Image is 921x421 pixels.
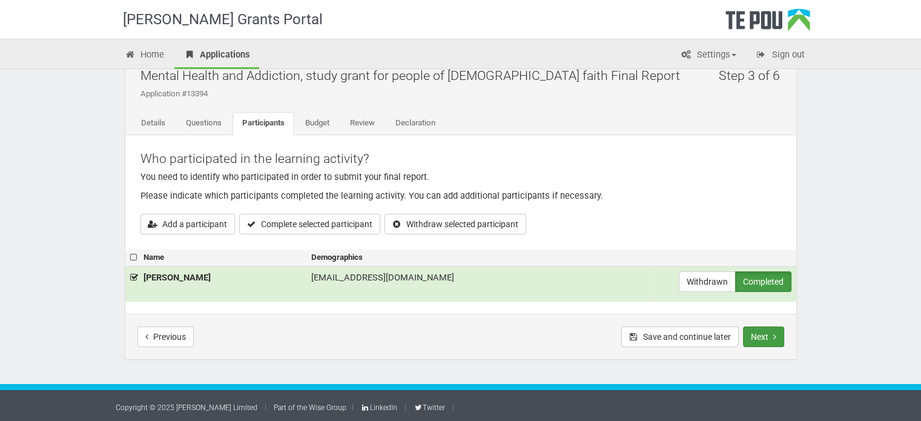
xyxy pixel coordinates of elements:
[306,267,650,302] td: [EMAIL_ADDRESS][DOMAIN_NAME]
[140,61,787,90] h2: Mental Health and Addiction, study grant for people of [DEMOGRAPHIC_DATA] faith Final Report
[140,190,781,202] p: Please indicate which participants completed the learning activity. You can add additional partic...
[361,403,397,412] a: LinkedIn
[144,272,211,283] b: [PERSON_NAME]
[743,327,784,347] button: Next step
[295,112,339,135] a: Budget
[274,403,346,412] a: Part of the Wise Group
[131,112,175,135] a: Details
[174,42,259,69] a: Applications
[140,214,235,234] button: Add a participant
[719,61,787,90] h2: Step 3 of 6
[679,271,736,292] label: Withdrawn
[140,171,781,184] p: You need to identify who participated in order to submit your final report.
[116,403,257,412] a: Copyright © 2025 [PERSON_NAME] Limited
[233,112,294,135] a: Participants
[139,250,306,266] th: Name
[414,403,445,412] a: Twitter
[672,42,745,69] a: Settings
[140,88,787,99] div: Application #13394
[116,42,174,69] a: Home
[621,327,739,347] button: Save and continue later
[140,150,781,168] p: Who participated in the learning activity?
[340,112,385,135] a: Review
[176,112,231,135] a: Questions
[137,327,194,347] button: Previous step
[385,214,526,234] button: Withdraw selected participant
[306,250,650,266] th: Demographics
[735,271,791,292] label: Completed
[386,112,445,135] a: Declaration
[747,42,814,69] a: Sign out
[239,214,380,234] button: Complete selected participant
[725,8,810,39] div: Te Pou Logo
